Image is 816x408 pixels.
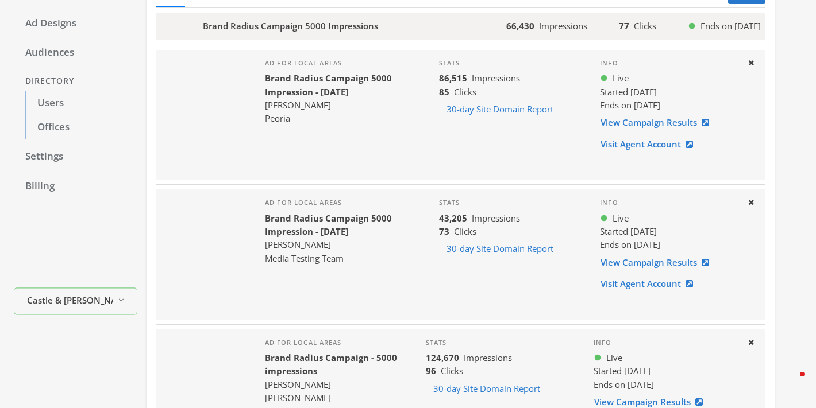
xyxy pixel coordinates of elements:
[600,252,717,273] a: View Campaign Results
[265,72,392,97] b: Brand Radius Campaign 5000 Impression - [DATE]
[777,369,805,397] iframe: Intercom live chat
[506,20,534,32] b: 66,430
[265,99,420,112] div: [PERSON_NAME]
[439,238,561,259] button: 30-day Site Domain Report
[426,339,575,347] h4: Stats
[594,364,738,378] div: Started [DATE]
[265,352,397,376] b: Brand Radius Campaign - 5000 impressions
[265,238,420,251] div: [PERSON_NAME]
[25,91,137,115] a: Users
[439,72,467,84] b: 86,515
[265,378,407,391] div: [PERSON_NAME]
[156,13,765,40] button: Brand Radius Campaign 5000 Impressions66,430Impressions77ClicksEnds on [DATE]
[439,212,467,224] b: 43,205
[439,86,449,98] b: 85
[265,252,420,265] div: Media Testing Team
[14,11,137,36] a: Ad Designs
[441,365,463,376] span: Clicks
[600,199,738,207] h4: Info
[25,115,137,139] a: Offices
[600,112,717,133] a: View Campaign Results
[14,288,137,315] button: Castle & [PERSON_NAME] Mortgage
[600,225,738,238] div: Started [DATE]
[613,72,629,85] span: Live
[439,99,561,120] button: 30-day Site Domain Report
[613,212,629,225] span: Live
[265,59,420,67] h4: Ad for local areas
[464,352,512,363] span: Impressions
[426,378,548,399] button: 30-day Site Domain Report
[27,294,113,307] span: Castle & [PERSON_NAME] Mortgage
[606,351,622,364] span: Live
[600,99,660,111] span: Ends on [DATE]
[600,273,700,294] a: Visit Agent Account
[265,391,407,405] div: [PERSON_NAME]
[600,239,660,250] span: Ends on [DATE]
[619,20,629,32] b: 77
[700,20,761,33] span: Ends on [DATE]
[600,59,738,67] h4: Info
[539,20,587,32] span: Impressions
[472,212,520,224] span: Impressions
[454,226,476,237] span: Clicks
[14,71,137,92] div: Directory
[634,20,656,32] span: Clicks
[600,86,738,99] div: Started [DATE]
[472,72,520,84] span: Impressions
[439,199,582,207] h4: Stats
[439,226,449,237] b: 73
[426,352,459,363] b: 124,670
[265,339,407,347] h4: Ad for local areas
[594,339,738,347] h4: Info
[600,134,700,155] a: Visit Agent Account
[14,41,137,65] a: Audiences
[14,174,137,199] a: Billing
[14,145,137,169] a: Settings
[203,20,378,33] b: Brand Radius Campaign 5000 Impressions
[439,59,582,67] h4: Stats
[265,199,420,207] h4: Ad for local areas
[426,365,436,376] b: 96
[594,379,654,390] span: Ends on [DATE]
[454,86,476,98] span: Clicks
[265,112,420,125] div: Peoria
[265,212,392,237] b: Brand Radius Campaign 5000 Impression - [DATE]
